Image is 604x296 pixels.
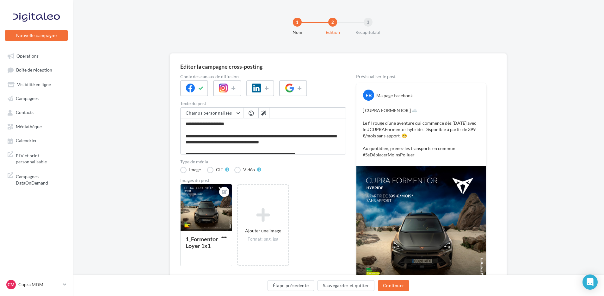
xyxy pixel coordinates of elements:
button: Continuer [378,280,409,291]
div: Editer la campagne cross-posting [180,64,262,69]
span: CM [8,281,15,288]
div: 2 [328,18,337,27]
p: Cupra MDM [18,281,60,288]
button: Étape précédente [268,280,314,291]
div: Récapitulatif [348,29,388,35]
div: 1_Formentor Loyer 1x1 [186,236,218,249]
a: Campagnes DataOnDemand [4,170,69,188]
span: PLV et print personnalisable [16,151,65,165]
button: Champs personnalisés [181,108,243,118]
span: Boîte de réception [16,67,52,73]
span: Opérations [16,53,39,59]
button: Sauvegarder et quitter [317,280,374,291]
a: Campagnes [4,92,69,104]
span: Calendrier [16,138,37,143]
div: FB [363,90,374,101]
div: Edition [312,29,353,35]
a: Médiathèque [4,121,69,132]
span: Campagnes [16,96,39,101]
p: [ CUPRA FORMENTOR ] ☁️ Le fil rouge d’une aventure qui commence dès [DATE] avec le #CUPRAFormento... [363,107,480,158]
span: Champs personnalisés [186,110,232,116]
span: Médiathèque [16,124,42,129]
div: 1 [293,18,302,27]
a: Visibilité en ligne [4,79,69,90]
span: Campagnes DataOnDemand [16,172,65,186]
div: Ma page Facebook [376,92,413,99]
a: Boîte de réception [4,64,69,76]
div: Image [189,167,201,172]
div: Prévisualiser le post [356,74,486,79]
label: Choix des canaux de diffusion [180,74,346,79]
a: Calendrier [4,135,69,146]
a: PLV et print personnalisable [4,149,69,167]
a: Opérations [4,50,69,61]
a: Contacts [4,106,69,118]
div: 3 [364,18,373,27]
label: Texte du post [180,101,346,106]
div: Vidéo [243,167,255,172]
div: Images du post [180,178,346,183]
div: GIF [216,167,223,172]
span: Visibilité en ligne [17,82,51,87]
button: Nouvelle campagne [5,30,68,41]
span: Contacts [16,110,34,115]
a: CM Cupra MDM [5,279,68,291]
div: Nom [277,29,317,35]
label: Type de média [180,160,346,164]
div: Open Intercom Messenger [582,274,598,290]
